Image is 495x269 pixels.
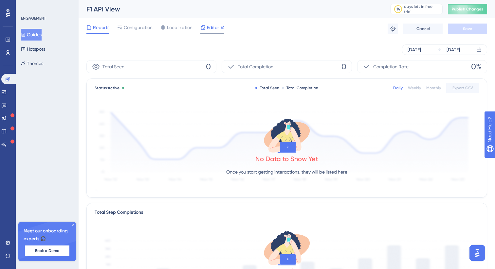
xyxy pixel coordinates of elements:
span: 0% [471,61,482,72]
div: [DATE] [447,46,460,54]
button: Book a Demo [25,245,69,256]
div: F1 API View [86,5,374,14]
div: Total Step Completions [95,209,143,216]
div: 14 [396,7,400,12]
button: Save [448,24,487,34]
div: [DATE] [408,46,421,54]
div: Weekly [408,85,421,91]
button: Export CSV [446,83,479,93]
button: Publish Changes [448,4,487,14]
span: Need Help? [15,2,41,9]
button: Guides [21,29,42,41]
span: Editor [207,24,219,31]
iframe: UserGuiding AI Assistant Launcher [467,243,487,263]
span: Active [108,86,119,90]
span: Export CSV [452,85,473,91]
div: days left in free trial [404,4,440,14]
span: Configuration [124,24,153,31]
span: Save [463,26,472,31]
span: Localization [167,24,192,31]
div: Total Completion [282,85,318,91]
span: Cancel [416,26,430,31]
span: Reports [93,24,109,31]
span: Status: [95,85,119,91]
span: Publish Changes [452,7,483,12]
span: Total Completion [238,63,273,71]
span: Total Seen [102,63,124,71]
span: Book a Demo [35,248,59,253]
div: Daily [393,85,403,91]
div: No Data to Show Yet [255,154,318,163]
span: Completion Rate [373,63,409,71]
span: 0 [206,61,211,72]
div: Total Seen [255,85,279,91]
button: Themes [21,58,43,69]
p: Once you start getting interactions, they will be listed here [226,168,347,176]
button: Hotspots [21,43,45,55]
div: Monthly [426,85,441,91]
button: Cancel [403,24,443,34]
div: ENGAGEMENT [21,16,46,21]
span: Meet our onboarding experts 🎧 [24,227,71,243]
span: 0 [341,61,346,72]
